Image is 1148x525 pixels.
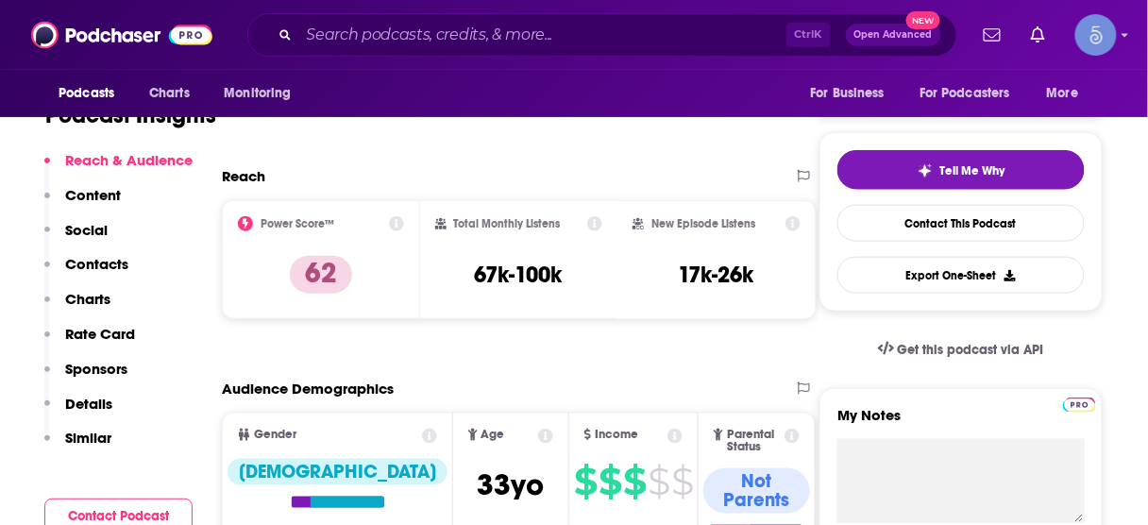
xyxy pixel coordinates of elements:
[786,23,831,47] span: Ctrl K
[1075,14,1117,56] button: Show profile menu
[247,13,957,57] div: Search podcasts, credits, & more...
[65,151,193,169] p: Reach & Audience
[44,151,193,186] button: Reach & Audience
[44,360,127,395] button: Sponsors
[679,261,754,289] h3: 17k-26k
[59,80,114,107] span: Podcasts
[906,11,940,29] span: New
[44,255,128,290] button: Contacts
[1023,19,1053,51] a: Show notifications dropdown
[475,261,563,289] h3: 67k-100k
[976,19,1008,51] a: Show notifications dropdown
[837,205,1085,242] a: Contact This Podcast
[599,466,621,497] span: $
[1047,80,1079,107] span: More
[290,256,352,294] p: 62
[478,466,545,503] span: 33 yo
[797,76,908,111] button: open menu
[574,466,597,497] span: $
[149,80,190,107] span: Charts
[224,80,291,107] span: Monitoring
[863,327,1059,373] a: Get this podcast via API
[837,150,1085,190] button: tell me why sparkleTell Me Why
[44,186,121,221] button: Content
[648,466,669,497] span: $
[261,217,334,230] h2: Power Score™
[211,76,315,111] button: open menu
[1075,14,1117,56] img: User Profile
[810,80,885,107] span: For Business
[31,17,212,53] img: Podchaser - Follow, Share and Rate Podcasts
[65,186,121,204] p: Content
[228,459,447,485] div: [DEMOGRAPHIC_DATA]
[918,163,933,178] img: tell me why sparkle
[44,429,111,464] button: Similar
[623,466,646,497] span: $
[222,167,265,185] h2: Reach
[671,466,693,497] span: $
[1063,395,1096,413] a: Pro website
[1063,398,1096,413] img: Podchaser Pro
[65,255,128,273] p: Contacts
[65,395,112,413] p: Details
[44,290,110,325] button: Charts
[45,76,139,111] button: open menu
[65,429,111,447] p: Similar
[222,380,394,398] h2: Audience Demographics
[299,20,786,50] input: Search podcasts, credits, & more...
[44,395,112,430] button: Details
[920,80,1010,107] span: For Podcasters
[703,468,809,514] div: Not Parents
[65,221,108,239] p: Social
[454,217,561,230] h2: Total Monthly Listens
[137,76,201,111] a: Charts
[481,429,505,441] span: Age
[1034,76,1103,111] button: open menu
[898,342,1044,358] span: Get this podcast via API
[595,429,638,441] span: Income
[65,325,135,343] p: Rate Card
[44,325,135,360] button: Rate Card
[854,30,933,40] span: Open Advanced
[65,360,127,378] p: Sponsors
[1075,14,1117,56] span: Logged in as Spiral5-G1
[837,406,1085,439] label: My Notes
[254,429,296,441] span: Gender
[940,163,1005,178] span: Tell Me Why
[846,24,941,46] button: Open AdvancedNew
[651,217,755,230] h2: New Episode Listens
[907,76,1038,111] button: open menu
[837,257,1085,294] button: Export One-Sheet
[65,290,110,308] p: Charts
[44,221,108,256] button: Social
[727,429,781,453] span: Parental Status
